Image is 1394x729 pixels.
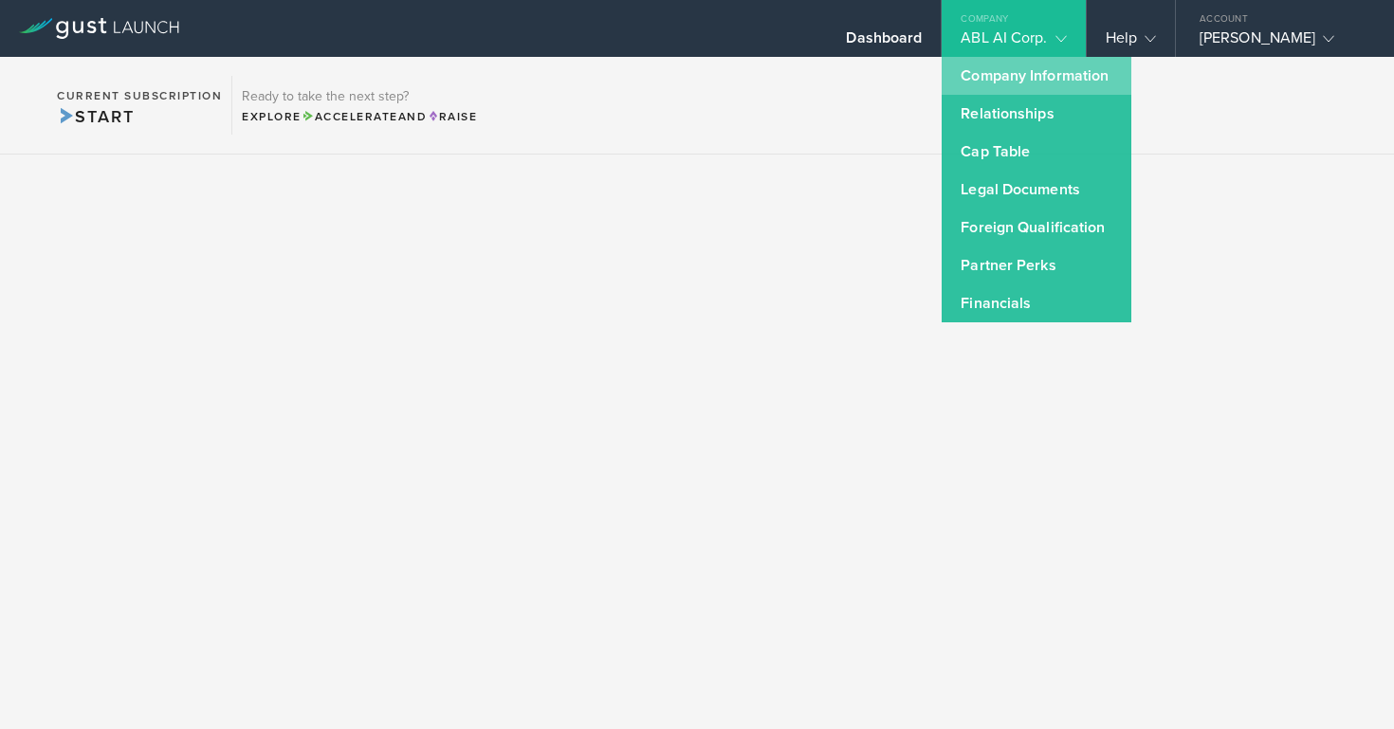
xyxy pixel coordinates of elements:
[242,108,477,125] div: Explore
[961,28,1066,57] div: ABL AI Corp.
[1106,28,1156,57] div: Help
[302,110,428,123] span: and
[57,106,134,127] span: Start
[242,90,477,103] h3: Ready to take the next step?
[1200,28,1361,57] div: [PERSON_NAME]
[302,110,398,123] span: Accelerate
[231,76,486,135] div: Ready to take the next step?ExploreAccelerateandRaise
[846,28,922,57] div: Dashboard
[427,110,477,123] span: Raise
[57,90,222,101] h2: Current Subscription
